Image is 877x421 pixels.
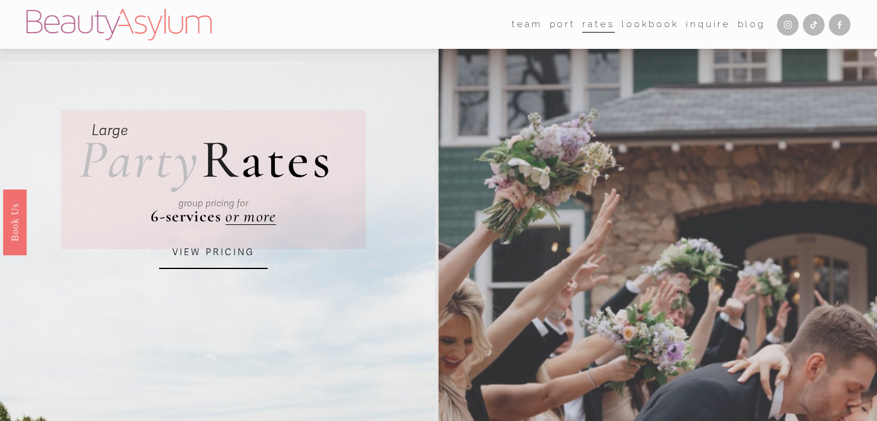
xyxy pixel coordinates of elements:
span: team [512,16,542,33]
em: Large [92,122,128,139]
a: Lookbook [621,15,679,33]
a: Rates [582,15,614,33]
a: Book Us [3,189,27,255]
a: folder dropdown [512,15,542,33]
span: R [201,127,240,192]
em: Party [79,127,201,192]
a: Facebook [829,14,850,36]
a: Instagram [777,14,799,36]
a: VIEW PRICING [159,236,268,269]
em: group pricing for [178,198,248,209]
h2: ates [79,133,333,187]
img: Beauty Asylum | Bridal Hair &amp; Makeup Charlotte &amp; Atlanta [27,9,212,40]
a: Blog [738,15,765,33]
a: port [550,15,576,33]
a: TikTok [803,14,825,36]
a: Inquire [686,15,731,33]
